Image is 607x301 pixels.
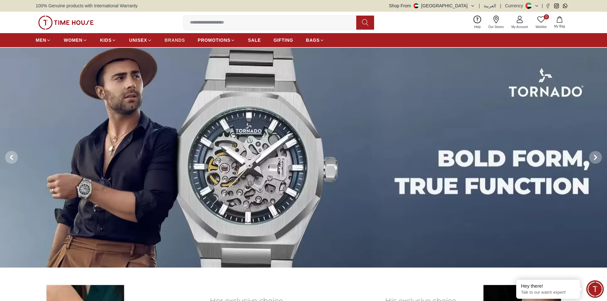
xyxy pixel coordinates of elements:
[64,34,87,46] a: WOMEN
[500,3,501,9] span: |
[479,3,480,9] span: |
[36,3,138,9] span: 100% Genuine products with International Warranty
[470,14,485,31] a: Help
[550,15,569,30] button: My Bag
[505,3,526,9] div: Currency
[546,4,550,8] a: Facebook
[542,3,543,9] span: |
[563,4,567,8] a: Whatsapp
[306,34,324,46] a: BAGS
[533,25,549,29] span: Wishlist
[165,34,185,46] a: BRANDS
[100,34,116,46] a: KIDS
[248,37,261,43] span: SALE
[389,3,475,9] button: Shop From[GEOGRAPHIC_DATA]
[36,34,51,46] a: MEN
[472,25,483,29] span: Help
[484,3,496,9] button: العربية
[521,283,575,289] div: Hey there!
[198,37,231,43] span: PROMOTIONS
[544,14,549,19] span: 0
[38,16,94,30] img: ...
[165,37,185,43] span: BRANDS
[129,34,152,46] a: UNISEX
[129,37,147,43] span: UNISEX
[273,34,293,46] a: GIFTING
[485,14,508,31] a: Our Stores
[64,37,83,43] span: WOMEN
[509,25,531,29] span: My Account
[273,37,293,43] span: GIFTING
[532,14,550,31] a: 0Wishlist
[36,37,46,43] span: MEN
[306,37,320,43] span: BAGS
[100,37,112,43] span: KIDS
[486,25,506,29] span: Our Stores
[198,34,235,46] a: PROMOTIONS
[552,24,567,29] span: My Bag
[586,280,604,298] div: Chat Widget
[248,34,261,46] a: SALE
[414,3,419,8] img: United Arab Emirates
[554,4,559,8] a: Instagram
[521,290,575,295] p: Talk to our watch expert!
